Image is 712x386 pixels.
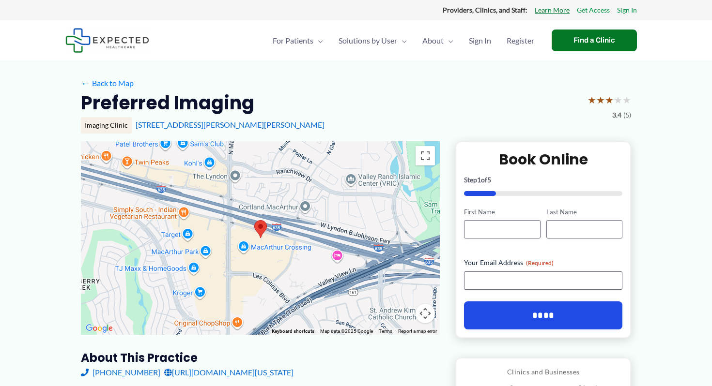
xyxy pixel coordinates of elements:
[612,109,621,121] span: 3.4
[81,76,134,90] a: ←Back to Map
[605,91,614,109] span: ★
[461,24,499,58] a: Sign In
[444,24,453,58] span: Menu Toggle
[487,176,491,184] span: 5
[469,24,491,58] span: Sign In
[464,150,622,169] h2: Book Online
[499,24,542,58] a: Register
[265,24,331,58] a: For PatientsMenu Toggle
[398,328,437,334] a: Report a map error
[379,328,392,334] a: Terms
[265,24,542,58] nav: Primary Site Navigation
[546,208,622,217] label: Last Name
[622,91,631,109] span: ★
[331,24,415,58] a: Solutions by UserMenu Toggle
[397,24,407,58] span: Menu Toggle
[464,208,540,217] label: First Name
[313,24,323,58] span: Menu Toggle
[535,4,570,16] a: Learn More
[577,4,610,16] a: Get Access
[552,30,637,51] a: Find a Clinic
[614,91,622,109] span: ★
[81,117,132,134] div: Imaging Clinic
[83,322,115,335] a: Open this area in Google Maps (opens a new window)
[81,91,254,115] h2: Preferred Imaging
[164,365,294,380] a: [URL][DOMAIN_NAME][US_STATE]
[596,91,605,109] span: ★
[65,28,149,53] img: Expected Healthcare Logo - side, dark font, small
[272,328,314,335] button: Keyboard shortcuts
[83,322,115,335] img: Google
[526,259,554,267] span: (Required)
[464,366,623,378] p: Clinics and Businesses
[623,109,631,121] span: (5)
[416,304,435,323] button: Map camera controls
[617,4,637,16] a: Sign In
[464,258,622,267] label: Your Email Address
[422,24,444,58] span: About
[464,177,622,183] p: Step of
[588,91,596,109] span: ★
[443,6,527,14] strong: Providers, Clinics, and Staff:
[477,176,481,184] span: 1
[136,120,325,129] a: [STREET_ADDRESS][PERSON_NAME][PERSON_NAME]
[339,24,397,58] span: Solutions by User
[81,365,160,380] a: [PHONE_NUMBER]
[320,328,373,334] span: Map data ©2025 Google
[507,24,534,58] span: Register
[81,350,440,365] h3: About this practice
[81,78,90,88] span: ←
[415,24,461,58] a: AboutMenu Toggle
[416,146,435,165] button: Toggle fullscreen view
[273,24,313,58] span: For Patients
